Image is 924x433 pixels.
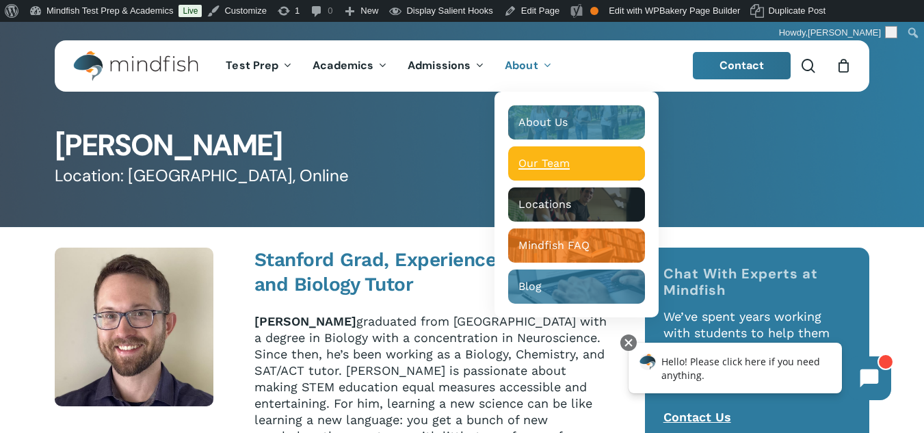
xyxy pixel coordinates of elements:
a: About [494,60,562,72]
a: Howdy, [774,22,903,44]
a: Contact [693,52,791,79]
p: We’ve spent years working with students to help them ace tests, succeed in school, and manifest t... [663,309,852,409]
span: Academics [313,58,373,73]
span: Mindfish FAQ [518,239,590,252]
span: Contact [720,58,765,73]
span: Blog [518,280,542,293]
strong: [PERSON_NAME] [254,314,356,328]
a: Academics [302,60,397,72]
span: Location: [GEOGRAPHIC_DATA], Online [55,166,349,187]
a: Test Prep [215,60,302,72]
a: Our Team [508,146,645,181]
strong: Stanford Grad, Experienced Test Prep and Biology Tutor [254,248,600,296]
nav: Main Menu [215,40,562,92]
a: Blog [508,270,645,304]
a: Admissions [397,60,494,72]
span: [PERSON_NAME] [808,27,881,38]
img: 0 Bryson Herrick [55,248,213,406]
span: About [505,58,538,73]
h1: [PERSON_NAME] [55,131,869,160]
div: OK [590,7,598,15]
span: Locations [518,198,571,211]
span: About Us [518,116,568,129]
a: Live [179,5,202,17]
a: Locations [508,187,645,222]
span: Admissions [408,58,471,73]
a: Mindfish FAQ [508,228,645,263]
a: Contact Us [663,410,731,424]
h4: Chat With Experts at Mindfish [663,265,852,298]
header: Main Menu [55,40,869,92]
a: About Us [508,105,645,140]
span: Our Team [518,157,570,170]
span: Test Prep [226,58,278,73]
iframe: Chatbot [614,332,905,414]
a: Cart [836,58,851,73]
